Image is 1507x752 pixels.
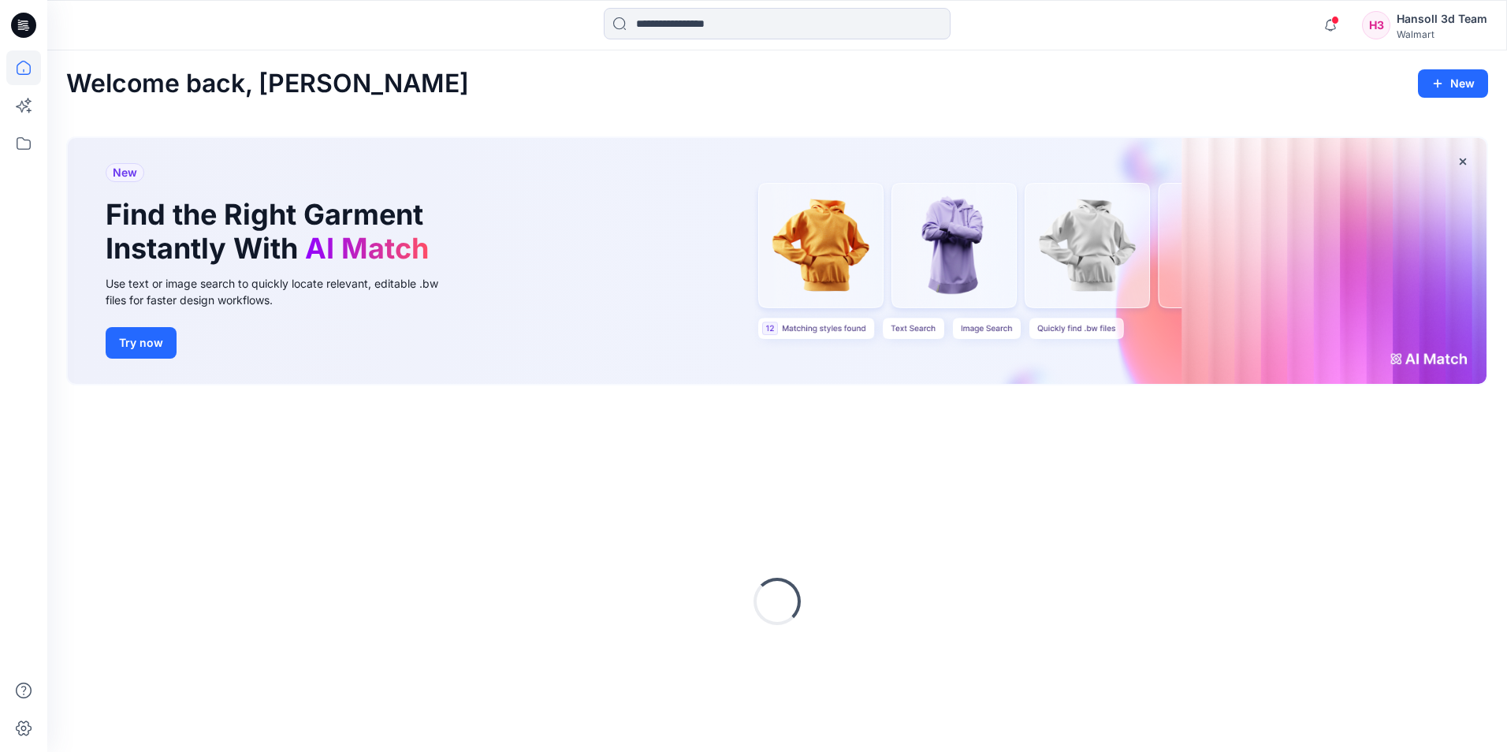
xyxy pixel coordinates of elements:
[106,327,177,359] button: Try now
[113,163,137,182] span: New
[66,69,469,99] h2: Welcome back, [PERSON_NAME]
[106,198,437,266] h1: Find the Right Garment Instantly With
[305,231,429,266] span: AI Match
[1397,28,1487,40] div: Walmart
[106,275,460,308] div: Use text or image search to quickly locate relevant, editable .bw files for faster design workflows.
[1397,9,1487,28] div: Hansoll 3d Team
[1362,11,1390,39] div: H3
[1418,69,1488,98] button: New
